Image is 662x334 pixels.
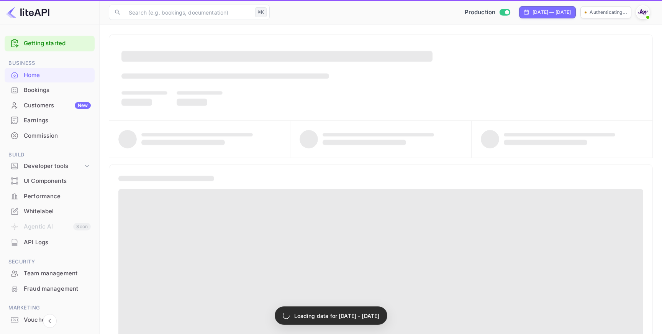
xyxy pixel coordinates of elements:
[5,83,95,97] a: Bookings
[5,189,95,204] div: Performance
[24,86,91,95] div: Bookings
[24,162,83,171] div: Developer tools
[294,312,380,320] p: Loading data for [DATE] - [DATE]
[24,238,91,247] div: API Logs
[5,68,95,82] a: Home
[5,204,95,218] a: Whitelabel
[24,316,91,324] div: Vouchers
[5,98,95,113] div: CustomersNew
[75,102,91,109] div: New
[5,235,95,250] div: API Logs
[5,83,95,98] div: Bookings
[5,128,95,143] a: Commission
[6,6,49,18] img: LiteAPI logo
[5,98,95,112] a: CustomersNew
[5,113,95,127] a: Earnings
[5,313,95,327] div: Vouchers
[24,285,91,293] div: Fraud management
[5,258,95,266] span: Security
[5,266,95,281] div: Team management
[24,101,91,110] div: Customers
[43,314,57,328] button: Collapse navigation
[24,39,91,48] a: Getting started
[255,7,267,17] div: ⌘K
[5,189,95,203] a: Performance
[5,204,95,219] div: Whitelabel
[24,207,91,216] div: Whitelabel
[5,36,95,51] div: Getting started
[24,269,91,278] div: Team management
[5,160,95,173] div: Developer tools
[5,151,95,159] span: Build
[24,192,91,201] div: Performance
[5,313,95,327] a: Vouchers
[465,8,496,17] span: Production
[462,8,513,17] div: Switch to Sandbox mode
[124,5,252,20] input: Search (e.g. bookings, documentation)
[24,177,91,186] div: UI Components
[24,116,91,125] div: Earnings
[24,132,91,140] div: Commission
[24,71,91,80] div: Home
[5,281,95,296] a: Fraud management
[5,59,95,67] span: Business
[5,281,95,296] div: Fraud management
[5,304,95,312] span: Marketing
[5,235,95,249] a: API Logs
[5,266,95,280] a: Team management
[5,68,95,83] div: Home
[5,174,95,188] a: UI Components
[5,128,95,143] div: Commission
[5,113,95,128] div: Earnings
